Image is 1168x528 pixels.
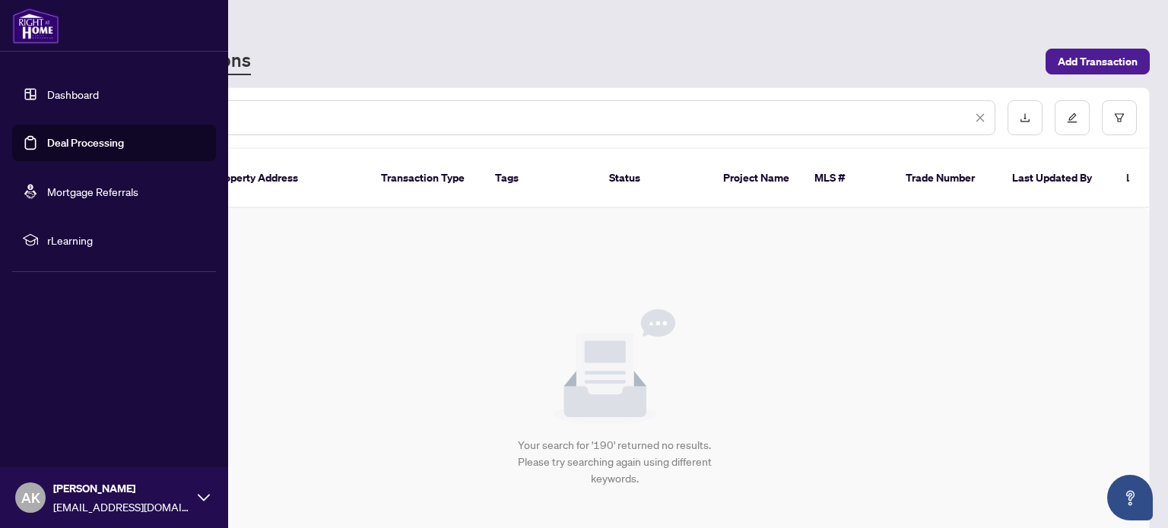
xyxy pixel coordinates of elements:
span: rLearning [47,232,205,248]
img: Null State Icon [554,309,675,425]
a: Deal Processing [47,136,124,150]
th: Property Address [202,149,369,208]
span: [PERSON_NAME] [53,480,190,497]
th: Project Name [711,149,802,208]
button: Open asap [1107,475,1153,520]
span: AK [21,487,40,508]
span: close [975,112,985,123]
th: Tags [483,149,597,208]
button: download [1008,100,1043,135]
button: edit [1055,100,1090,135]
button: Add Transaction [1046,49,1150,74]
th: Transaction Type [369,149,483,208]
span: [EMAIL_ADDRESS][DOMAIN_NAME] [53,498,190,515]
span: filter [1114,112,1125,123]
th: MLS # [802,149,893,208]
button: filter [1102,100,1137,135]
div: Your search for '190' returned no results. Please try searching again using different keywords. [512,437,718,487]
span: download [1020,112,1030,123]
a: Mortgage Referrals [47,185,138,198]
th: Last Updated By [1000,149,1114,208]
img: logo [12,8,59,44]
span: edit [1067,112,1078,123]
span: Add Transaction [1058,49,1138,74]
a: Dashboard [47,87,99,101]
th: Status [597,149,711,208]
th: Trade Number [893,149,1000,208]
